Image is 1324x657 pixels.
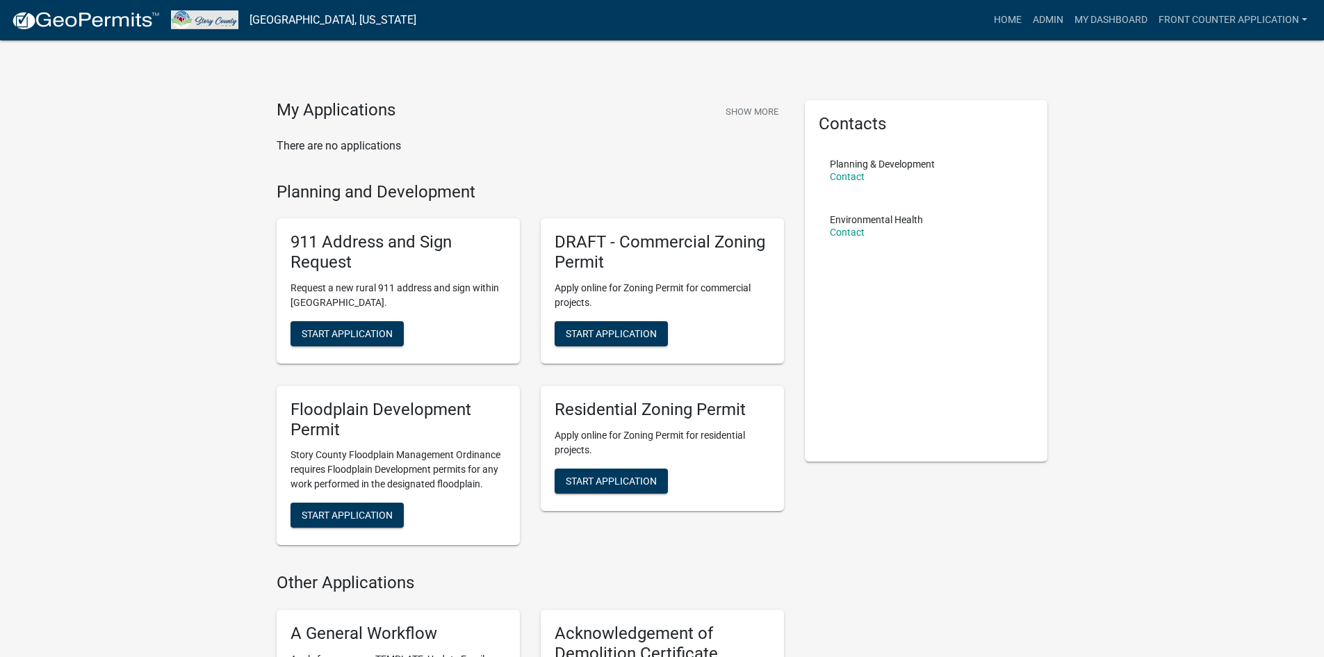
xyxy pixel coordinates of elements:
[302,510,393,521] span: Start Application
[1069,7,1153,33] a: My Dashboard
[291,281,506,310] p: Request a new rural 911 address and sign within [GEOGRAPHIC_DATA].
[277,573,784,593] h4: Other Applications
[566,327,657,339] span: Start Application
[277,100,395,121] h4: My Applications
[555,281,770,310] p: Apply online for Zoning Permit for commercial projects.
[291,232,506,273] h5: 911 Address and Sign Request
[1027,7,1069,33] a: Admin
[555,321,668,346] button: Start Application
[988,7,1027,33] a: Home
[291,400,506,440] h5: Floodplain Development Permit
[277,138,784,154] p: There are no applications
[830,215,923,225] p: Environmental Health
[566,475,657,486] span: Start Application
[555,428,770,457] p: Apply online for Zoning Permit for residential projects.
[291,624,506,644] h5: A General Workflow
[291,448,506,492] p: Story County Floodplain Management Ordinance requires Floodplain Development permits for any work...
[830,171,865,182] a: Contact
[250,8,416,32] a: [GEOGRAPHIC_DATA], [US_STATE]
[819,114,1034,134] h5: Contacts
[555,469,668,494] button: Start Application
[1153,7,1313,33] a: Front Counter Application
[555,232,770,273] h5: DRAFT - Commercial Zoning Permit
[302,327,393,339] span: Start Application
[277,182,784,202] h4: Planning and Development
[171,10,238,29] img: Story County, Iowa
[830,159,935,169] p: Planning & Development
[720,100,784,123] button: Show More
[830,227,865,238] a: Contact
[555,400,770,420] h5: Residential Zoning Permit
[291,503,404,528] button: Start Application
[291,321,404,346] button: Start Application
